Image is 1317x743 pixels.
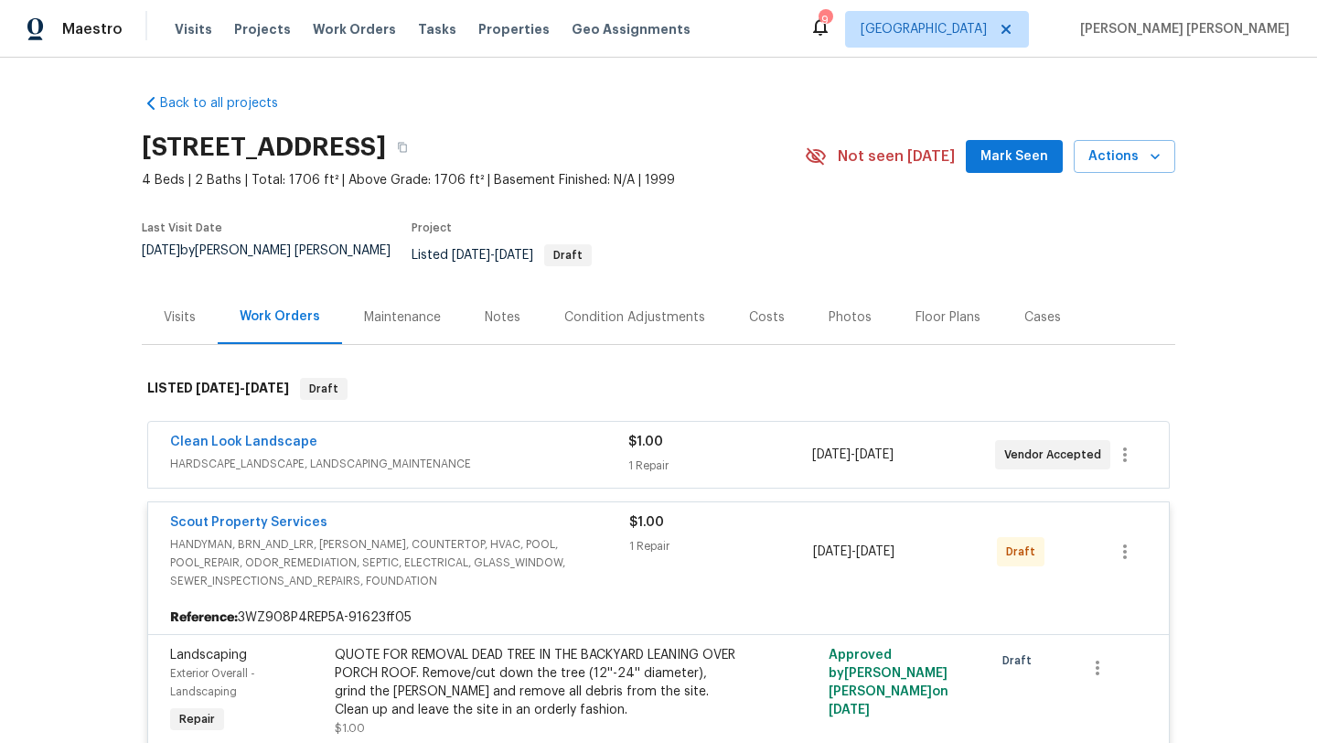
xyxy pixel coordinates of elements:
[386,131,419,164] button: Copy Address
[495,249,533,262] span: [DATE]
[170,535,629,590] span: HANDYMAN, BRN_AND_LRR, [PERSON_NAME], COUNTERTOP, HVAC, POOL, POOL_REPAIR, ODOR_REMEDIATION, SEPT...
[142,138,386,156] h2: [STREET_ADDRESS]
[829,704,870,716] span: [DATE]
[170,649,247,662] span: Landscaping
[142,244,412,279] div: by [PERSON_NAME] [PERSON_NAME]
[335,646,735,719] div: QUOTE FOR REMOVAL DEAD TREE IN THE BACKYARD LEANING OVER PORCH ROOF. Remove/cut down the tree (12...
[572,20,691,38] span: Geo Assignments
[980,145,1048,168] span: Mark Seen
[240,307,320,326] div: Work Orders
[478,20,550,38] span: Properties
[829,649,948,716] span: Approved by [PERSON_NAME] [PERSON_NAME] on
[142,360,1175,418] div: LISTED [DATE]-[DATE]Draft
[915,308,980,327] div: Floor Plans
[234,20,291,38] span: Projects
[164,308,196,327] div: Visits
[148,601,1169,634] div: 3WZ908P4REP5A-91623ff05
[170,608,238,627] b: Reference:
[142,94,317,113] a: Back to all projects
[142,244,180,257] span: [DATE]
[628,457,811,475] div: 1 Repair
[412,222,452,233] span: Project
[813,545,851,558] span: [DATE]
[170,668,255,697] span: Exterior Overall - Landscaping
[1006,543,1043,561] span: Draft
[147,378,289,400] h6: LISTED
[564,308,705,327] div: Condition Adjustments
[819,11,831,29] div: 9
[855,448,894,461] span: [DATE]
[412,249,592,262] span: Listed
[966,140,1063,174] button: Mark Seen
[245,382,289,394] span: [DATE]
[812,446,894,464] span: -
[546,250,590,261] span: Draft
[170,516,327,529] a: Scout Property Services
[418,23,456,36] span: Tasks
[629,516,664,529] span: $1.00
[813,543,894,561] span: -
[142,171,805,189] span: 4 Beds | 2 Baths | Total: 1706 ft² | Above Grade: 1706 ft² | Basement Finished: N/A | 1999
[196,382,289,394] span: -
[175,20,212,38] span: Visits
[1002,651,1039,670] span: Draft
[142,222,222,233] span: Last Visit Date
[452,249,490,262] span: [DATE]
[172,710,222,728] span: Repair
[485,308,520,327] div: Notes
[62,20,123,38] span: Maestro
[452,249,533,262] span: -
[838,147,955,166] span: Not seen [DATE]
[1004,446,1108,464] span: Vendor Accepted
[856,545,894,558] span: [DATE]
[1074,140,1175,174] button: Actions
[170,455,628,473] span: HARDSCAPE_LANDSCAPE, LANDSCAPING_MAINTENANCE
[861,20,987,38] span: [GEOGRAPHIC_DATA]
[628,436,663,448] span: $1.00
[364,308,441,327] div: Maintenance
[313,20,396,38] span: Work Orders
[1088,145,1161,168] span: Actions
[829,308,872,327] div: Photos
[196,382,240,394] span: [DATE]
[812,448,851,461] span: [DATE]
[170,436,317,448] a: Clean Look Landscape
[629,537,813,555] div: 1 Repair
[335,723,365,734] span: $1.00
[1073,20,1290,38] span: [PERSON_NAME] [PERSON_NAME]
[749,308,785,327] div: Costs
[302,380,346,398] span: Draft
[1024,308,1061,327] div: Cases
